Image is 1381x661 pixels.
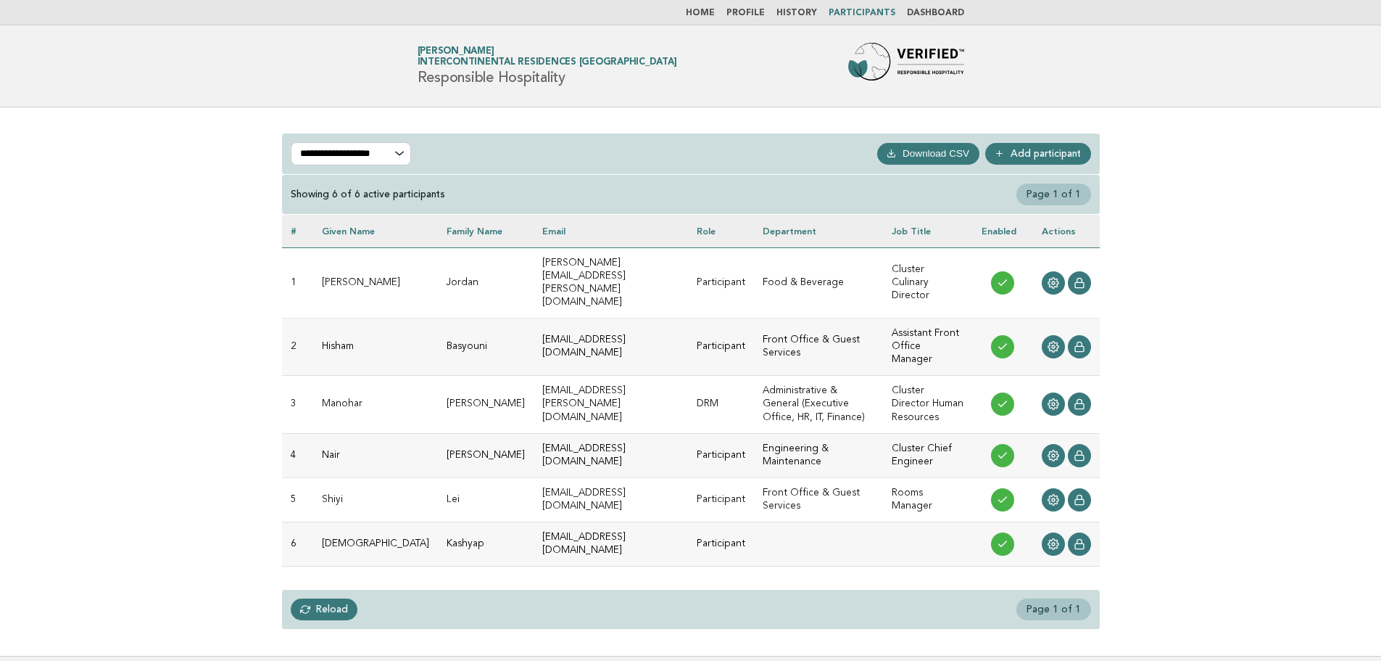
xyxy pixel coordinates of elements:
td: 4 [282,433,313,477]
td: Kashyap [438,522,534,566]
td: [EMAIL_ADDRESS][DOMAIN_NAME] [534,319,689,376]
td: 6 [282,522,313,566]
a: Reload [291,599,358,620]
th: Job Title [883,215,973,247]
td: Participant [688,319,754,376]
td: Lei [438,477,534,522]
h1: Responsible Hospitality [418,47,677,85]
td: DRM [688,376,754,433]
td: Front Office & Guest Services [754,477,883,522]
td: Cluster Culinary Director [883,247,973,318]
td: [PERSON_NAME] [438,433,534,477]
td: Front Office & Guest Services [754,319,883,376]
img: Forbes Travel Guide [848,43,964,89]
td: Manohar [313,376,438,433]
a: History [776,9,817,17]
td: Cluster Chief Engineer [883,433,973,477]
td: Nair [313,433,438,477]
th: Family name [438,215,534,247]
th: Given name [313,215,438,247]
a: Dashboard [907,9,964,17]
td: [PERSON_NAME] [438,376,534,433]
a: Home [686,9,715,17]
th: Role [688,215,754,247]
th: Enabled [973,215,1033,247]
td: 5 [282,477,313,522]
td: Food & Beverage [754,247,883,318]
td: Participant [688,247,754,318]
span: InterContinental Residences [GEOGRAPHIC_DATA] [418,58,677,67]
div: Showing 6 of 6 active participants [291,188,445,201]
td: Participant [688,477,754,522]
td: Shiyi [313,477,438,522]
td: Administrative & General (Executive Office, HR, IT, Finance) [754,376,883,433]
td: [PERSON_NAME][EMAIL_ADDRESS][PERSON_NAME][DOMAIN_NAME] [534,247,689,318]
td: Jordan [438,247,534,318]
a: [PERSON_NAME]InterContinental Residences [GEOGRAPHIC_DATA] [418,46,677,67]
td: Rooms Manager [883,477,973,522]
td: Cluster Director Human Resources [883,376,973,433]
td: [EMAIL_ADDRESS][PERSON_NAME][DOMAIN_NAME] [534,376,689,433]
td: Hisham [313,319,438,376]
td: 3 [282,376,313,433]
a: Add participant [985,143,1091,165]
td: [PERSON_NAME] [313,247,438,318]
a: Profile [726,9,765,17]
td: Assistant Front Office Manager [883,319,973,376]
td: Participant [688,433,754,477]
a: Participants [829,9,895,17]
th: Email [534,215,689,247]
td: [EMAIL_ADDRESS][DOMAIN_NAME] [534,433,689,477]
td: [EMAIL_ADDRESS][DOMAIN_NAME] [534,477,689,522]
td: Basyouni [438,319,534,376]
td: Engineering & Maintenance [754,433,883,477]
td: [EMAIL_ADDRESS][DOMAIN_NAME] [534,522,689,566]
td: 2 [282,319,313,376]
button: Download CSV [877,143,979,165]
td: 1 [282,247,313,318]
td: [DEMOGRAPHIC_DATA] [313,522,438,566]
th: Department [754,215,883,247]
th: # [282,215,313,247]
td: Participant [688,522,754,566]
